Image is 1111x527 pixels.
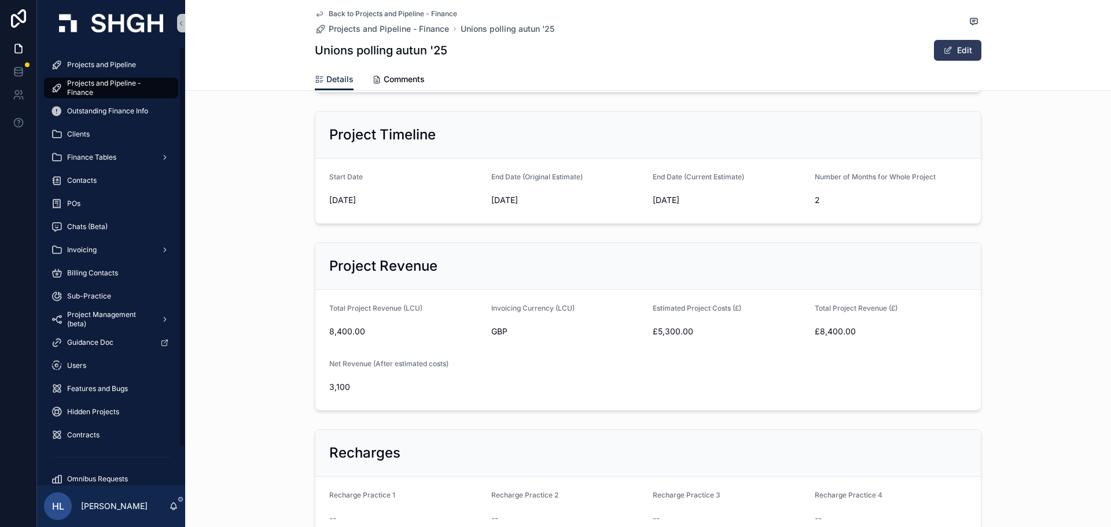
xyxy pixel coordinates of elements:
a: Invoicing [44,239,178,260]
span: Comments [384,73,425,85]
span: Finance Tables [67,153,116,162]
a: Features and Bugs [44,378,178,399]
span: Recharge Practice 1 [329,491,395,499]
span: £5,300.00 [653,326,805,337]
a: Contracts [44,425,178,445]
a: Users [44,355,178,376]
span: GBP [491,326,507,337]
a: Billing Contacts [44,263,178,283]
h1: Unions polling autun '25 [315,42,447,58]
span: Recharge Practice 3 [653,491,720,499]
a: Omnibus Requests [44,469,178,489]
span: Projects and Pipeline - Finance [67,79,167,97]
a: Projects and Pipeline [44,54,178,75]
span: Project Management (beta) [67,310,152,329]
h2: Project Revenue [329,257,437,275]
span: Hidden Projects [67,407,119,417]
span: [DATE] [653,194,805,206]
button: Edit [934,40,981,61]
span: Outstanding Finance Info [67,106,148,116]
div: scrollable content [37,46,185,485]
a: Back to Projects and Pipeline - Finance [315,9,457,19]
span: End Date (Current Estimate) [653,172,744,181]
span: [DATE] [329,194,482,206]
span: Contacts [67,176,97,185]
span: Start Date [329,172,363,181]
a: Comments [372,69,425,92]
a: Clients [44,124,178,145]
span: Recharge Practice 2 [491,491,558,499]
a: Projects and Pipeline - Finance [315,23,449,35]
span: -- [329,513,336,524]
span: Chats (Beta) [67,222,108,231]
span: Total Project Revenue (£) [815,304,897,312]
span: -- [491,513,498,524]
span: End Date (Original Estimate) [491,172,583,181]
span: Details [326,73,354,85]
span: Sub-Practice [67,292,111,301]
span: HL [52,499,64,513]
span: Back to Projects and Pipeline - Finance [329,9,457,19]
a: POs [44,193,178,214]
p: [PERSON_NAME] [81,500,148,512]
a: Chats (Beta) [44,216,178,237]
span: Projects and Pipeline - Finance [329,23,449,35]
span: Recharge Practice 4 [815,491,882,499]
a: Sub-Practice [44,286,178,307]
span: Guidance Doc [67,338,113,347]
a: Unions polling autun '25 [461,23,554,35]
span: POs [67,199,80,208]
a: Outstanding Finance Info [44,101,178,121]
span: [DATE] [491,194,644,206]
a: Guidance Doc [44,332,178,353]
span: Invoicing Currency (LCU) [491,304,575,312]
span: Users [67,361,86,370]
span: -- [653,513,660,524]
span: £8,400.00 [815,326,967,337]
a: Finance Tables [44,147,178,168]
span: Contracts [67,430,100,440]
span: -- [815,513,822,524]
span: 3,100 [329,381,482,393]
a: Contacts [44,170,178,191]
span: Omnibus Requests [67,474,128,484]
a: Projects and Pipeline - Finance [44,78,178,98]
span: Invoicing [67,245,97,255]
h2: Recharges [329,444,400,462]
span: Total Project Revenue (LCU) [329,304,422,312]
h2: Project Timeline [329,126,436,144]
span: Net Revenue (After estimated costs) [329,359,448,368]
span: Estimated Project Costs (£) [653,304,741,312]
span: 2 [815,194,967,206]
span: Clients [67,130,90,139]
a: Hidden Projects [44,401,178,422]
span: Features and Bugs [67,384,128,393]
span: Billing Contacts [67,268,118,278]
span: Projects and Pipeline [67,60,136,69]
a: Project Management (beta) [44,309,178,330]
span: 8,400.00 [329,326,482,337]
img: App logo [59,14,163,32]
span: Number of Months for Whole Project [815,172,936,181]
a: Details [315,69,354,91]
